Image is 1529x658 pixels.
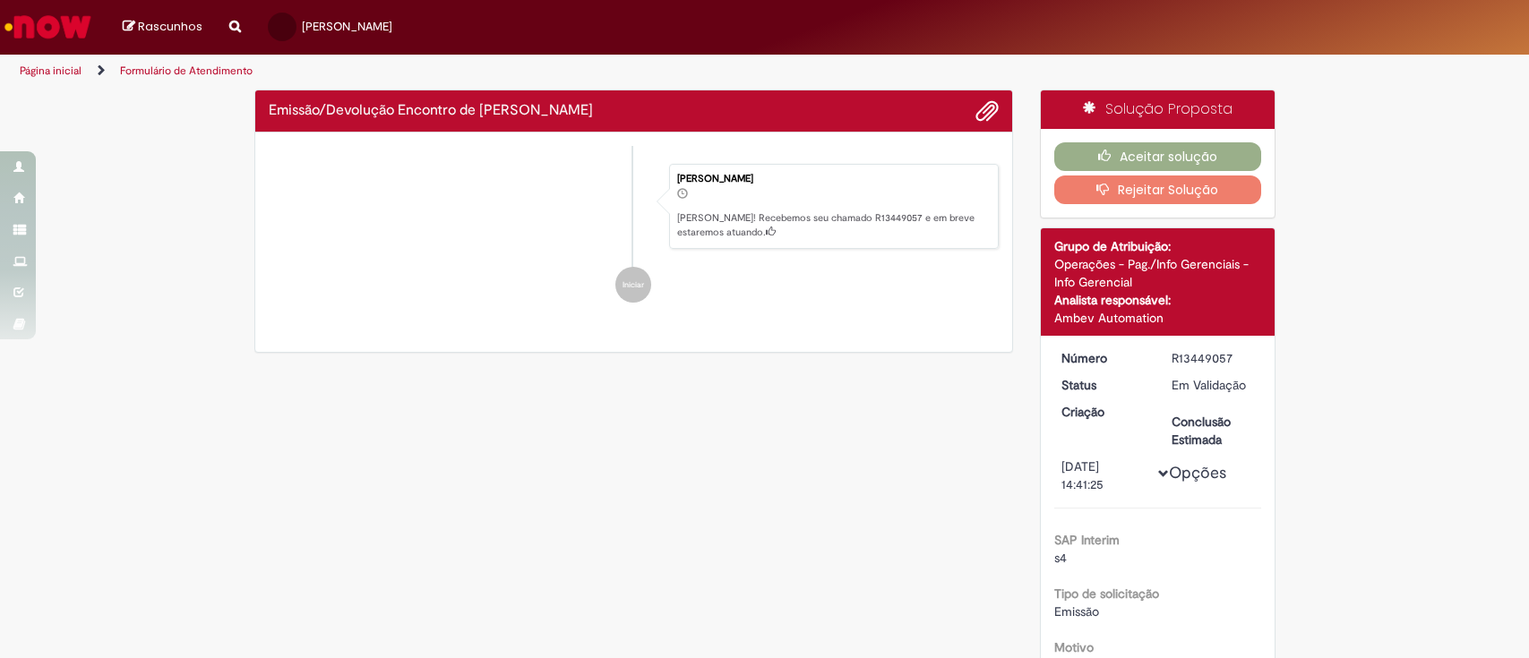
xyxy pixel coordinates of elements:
[302,19,392,34] span: [PERSON_NAME]
[1172,376,1255,394] div: Em Validação
[1054,142,1261,171] button: Aceitar solução
[1054,532,1120,548] b: SAP Interim
[13,55,1006,88] ul: Trilhas de página
[2,9,94,45] img: ServiceNow
[1041,90,1275,129] div: Solução Proposta
[120,64,253,78] a: Formulário de Atendimento
[1172,349,1255,367] div: R13449057
[1054,585,1159,602] b: Tipo de solicitação
[1054,255,1261,291] div: Operações - Pag./Info Gerenciais - Info Gerencial
[1048,403,1158,421] dt: Criação
[1054,237,1261,255] div: Grupo de Atribuição:
[269,164,1000,250] li: Evelyne Torres Da Silva
[123,19,202,36] a: Rascunhos
[269,146,1000,321] ul: Histórico de tíquete
[677,211,989,239] p: [PERSON_NAME]! Recebemos seu chamado R13449057 e em breve estaremos atuando.
[20,64,82,78] a: Página inicial
[1054,550,1067,566] span: s4
[677,174,989,184] div: [PERSON_NAME]
[1054,309,1261,327] div: Ambev Automation
[1054,175,1261,204] button: Rejeitar Solução
[1054,603,1099,620] span: Emissão
[269,103,593,119] h2: Emissão/Devolução Encontro de Contas Fornecedor Histórico de tíquete
[1048,349,1158,367] dt: Número
[138,18,202,35] span: Rascunhos
[1048,376,1158,394] dt: Status
[1054,291,1261,309] div: Analista responsável:
[1054,639,1094,655] b: Motivo
[1158,413,1268,449] dt: Conclusão Estimada
[1061,457,1145,493] div: [DATE] 14:41:25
